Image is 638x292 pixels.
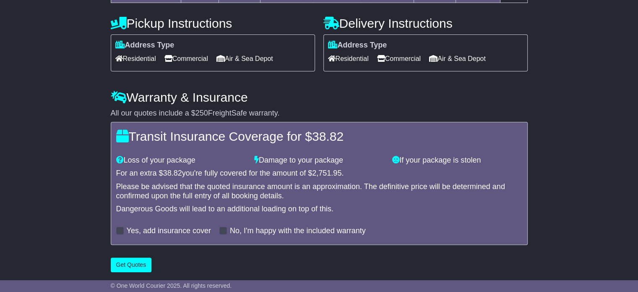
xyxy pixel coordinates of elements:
h4: Warranty & Insurance [111,90,528,104]
div: If your package is stolen [388,156,526,165]
span: Residential [328,52,369,65]
label: Address Type [115,41,174,50]
h4: Transit Insurance Coverage for $ [116,129,522,143]
label: Yes, add insurance cover [127,226,211,236]
span: Air & Sea Depot [216,52,273,65]
div: Loss of your package [112,156,250,165]
label: No, I'm happy with the included warranty [230,226,366,236]
div: For an extra $ you're fully covered for the amount of $ . [116,169,522,178]
span: Commercial [164,52,208,65]
span: 2,751.95 [312,169,341,177]
span: 38.82 [312,129,344,143]
span: © One World Courier 2025. All rights reserved. [111,282,232,289]
button: Get Quotes [111,258,152,272]
div: Please be advised that the quoted insurance amount is an approximation. The definitive price will... [116,182,522,200]
span: 250 [195,109,208,117]
h4: Delivery Instructions [323,16,528,30]
label: Address Type [328,41,387,50]
div: All our quotes include a $ FreightSafe warranty. [111,109,528,118]
span: 38.82 [163,169,182,177]
span: Residential [115,52,156,65]
div: Damage to your package [250,156,388,165]
h4: Pickup Instructions [111,16,315,30]
span: Commercial [377,52,421,65]
span: Air & Sea Depot [429,52,486,65]
div: Dangerous Goods will lead to an additional loading on top of this. [116,205,522,214]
